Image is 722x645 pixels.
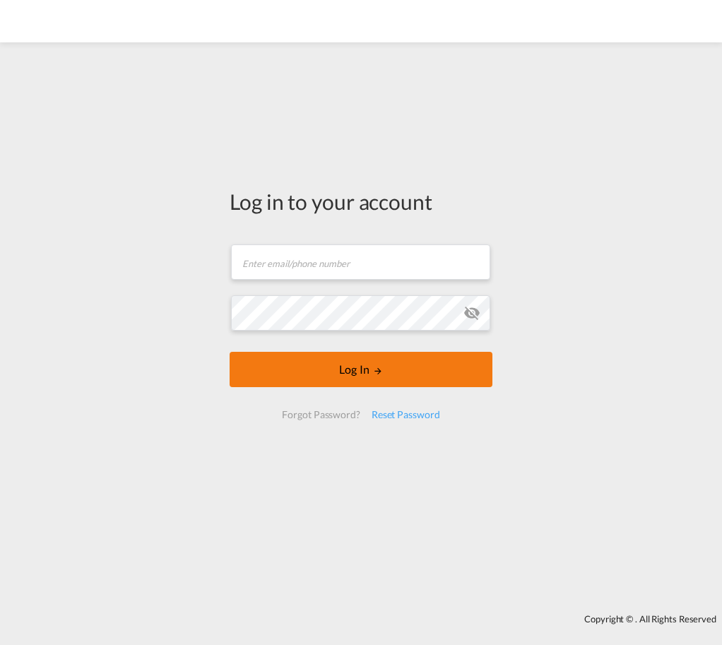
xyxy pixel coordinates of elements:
[230,187,492,216] div: Log in to your account
[230,352,492,387] button: LOGIN
[463,304,480,321] md-icon: icon-eye-off
[231,244,490,280] input: Enter email/phone number
[276,402,365,427] div: Forgot Password?
[366,402,446,427] div: Reset Password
